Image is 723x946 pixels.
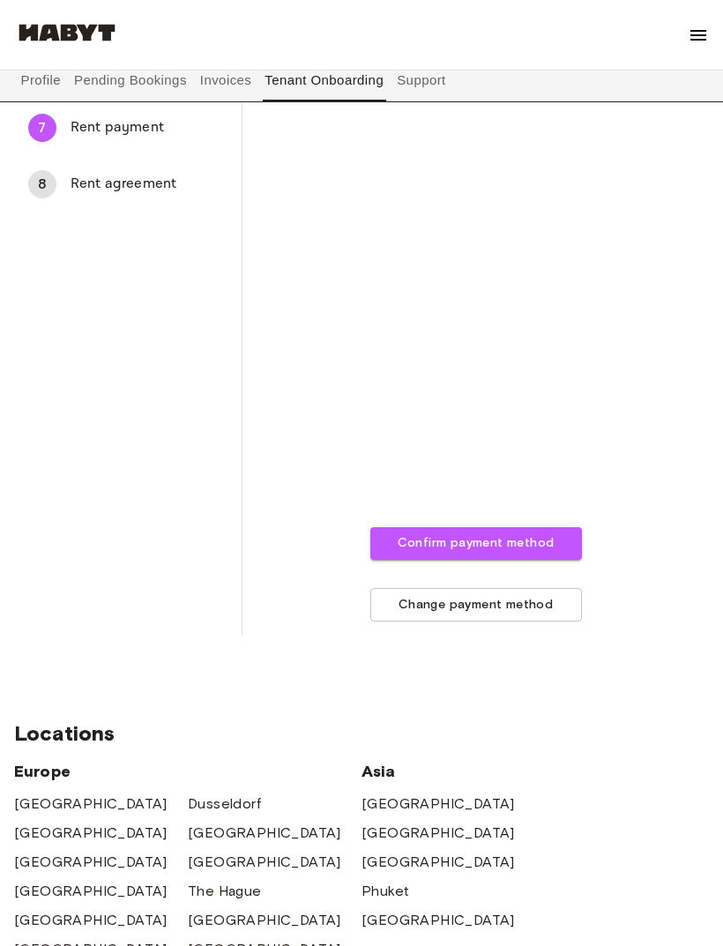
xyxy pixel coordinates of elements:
a: [GEOGRAPHIC_DATA] [14,823,168,844]
span: Europe [14,761,361,782]
a: [GEOGRAPHIC_DATA] [361,910,515,931]
div: 7Rent payment [14,107,242,149]
a: [GEOGRAPHIC_DATA] [188,910,341,931]
a: The Hague [188,881,262,902]
a: [GEOGRAPHIC_DATA] [188,823,341,844]
button: Tenant Onboarding [263,59,386,101]
a: [GEOGRAPHIC_DATA] [14,793,168,815]
button: Confirm payment method [370,527,582,560]
span: Locations [14,720,709,747]
img: Habyt [14,24,120,41]
a: [GEOGRAPHIC_DATA] [14,910,168,931]
span: Rent agreement [71,174,227,195]
button: Invoices [198,59,253,101]
a: Dusseldorf [188,793,261,815]
span: Rent payment [71,117,227,138]
a: [GEOGRAPHIC_DATA] [361,852,515,873]
button: Change payment method [370,588,582,622]
div: 7 [28,114,56,142]
div: 8 [28,170,56,198]
a: Phuket [361,881,409,902]
span: Asia [361,761,535,782]
a: [GEOGRAPHIC_DATA] [188,852,341,873]
button: Pending Bookings [72,59,190,101]
button: Profile [19,59,63,101]
a: [GEOGRAPHIC_DATA] [361,823,515,844]
button: Support [395,59,449,101]
a: [GEOGRAPHIC_DATA] [14,881,168,902]
a: [GEOGRAPHIC_DATA] [14,852,168,873]
div: user profile tabs [14,59,709,101]
a: [GEOGRAPHIC_DATA] [361,793,515,815]
div: 8Rent agreement [14,163,242,205]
